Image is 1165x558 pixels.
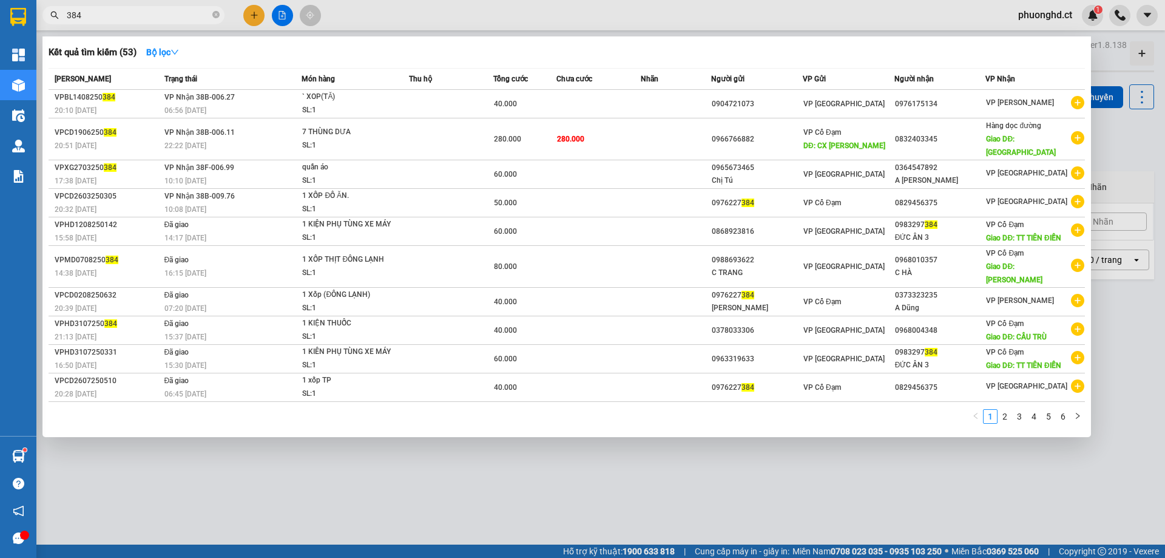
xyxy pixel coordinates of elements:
div: SL: 1 [302,231,393,245]
span: 15:30 [DATE] [164,361,206,370]
div: 1 Xốp (ĐÔNG LẠNH) [302,288,393,302]
span: Đã giao [164,291,189,299]
span: 384 [925,348,937,356]
div: VPMD0708250 [55,254,161,267]
span: 280.000 [557,135,584,143]
span: plus-circle [1071,259,1084,272]
span: VP [PERSON_NAME] [986,98,1054,107]
span: plus-circle [1071,322,1084,336]
div: C TRANG [712,267,802,279]
a: 4 [1027,410,1041,423]
span: Giao DĐ: [GEOGRAPHIC_DATA] [986,135,1056,157]
span: plus-circle [1071,96,1084,109]
span: 384 [104,163,116,172]
li: Next Page [1070,409,1085,424]
div: 0868923816 [712,225,802,238]
span: plus-circle [1071,379,1084,393]
span: left [972,412,979,420]
span: Giao DĐ: CẦU TRÙ [986,333,1047,341]
img: logo-vxr [10,8,26,26]
div: ` XOP(TĂ) [302,90,393,104]
span: 50.000 [494,199,517,207]
div: SL: 1 [302,359,393,372]
span: VP Cổ Đạm [986,220,1024,229]
span: 384 [741,291,754,299]
span: VP Nhận 38B-006.27 [164,93,235,101]
span: 384 [106,256,118,264]
div: 0373323235 [895,289,985,302]
span: Đã giao [164,319,189,328]
span: plus-circle [1071,294,1084,307]
span: 16:50 [DATE] [55,361,96,370]
li: 3 [1012,409,1027,424]
span: VP Nhận 38B-006.11 [164,128,235,137]
span: Người nhận [894,75,934,83]
span: 14:38 [DATE] [55,269,96,277]
span: [PERSON_NAME] [55,75,111,83]
div: 0966766882 [712,133,802,146]
span: search [50,11,59,19]
div: A Dũng [895,302,985,315]
span: close-circle [212,11,220,18]
div: 0963319633 [712,353,802,366]
span: Đã giao [164,376,189,385]
h3: Kết quả tìm kiếm ( 53 ) [49,46,137,59]
span: 384 [103,93,115,101]
span: 22:22 [DATE] [164,141,206,150]
sup: 1 [23,448,27,452]
span: VP [GEOGRAPHIC_DATA] [803,170,885,179]
span: 384 [741,383,754,392]
span: 06:45 [DATE] [164,390,206,398]
span: 40.000 [494,100,517,108]
div: 0968010357 [895,254,985,267]
button: right [1070,409,1085,424]
div: 0829456375 [895,381,985,394]
strong: Bộ lọc [146,47,179,57]
span: VP [GEOGRAPHIC_DATA] [803,355,885,363]
li: 4 [1027,409,1041,424]
span: Hàng dọc đường [986,121,1041,130]
span: 384 [104,319,117,328]
div: 0968004348 [895,324,985,337]
span: Giao DĐ: [PERSON_NAME] [986,262,1042,284]
span: VP Gửi [803,75,826,83]
span: 20:51 [DATE] [55,141,96,150]
span: question-circle [13,478,24,489]
li: Previous Page [968,409,983,424]
span: 384 [925,220,937,229]
div: A [PERSON_NAME] [895,174,985,187]
span: 15:58 [DATE] [55,234,96,242]
span: VP Cổ Đạm [986,319,1024,328]
span: Món hàng [302,75,335,83]
span: close-circle [212,10,220,21]
span: VP Cổ Đạm [803,199,841,207]
div: SL: 1 [302,174,393,188]
span: VP [GEOGRAPHIC_DATA] [803,100,885,108]
div: VPHD3107250331 [55,346,161,359]
span: 21:13 [DATE] [55,333,96,341]
a: 1 [984,410,997,423]
button: left [968,409,983,424]
div: 0988693622 [712,254,802,267]
div: SL: 1 [302,387,393,401]
li: 5 [1041,409,1056,424]
div: 0983297 [895,219,985,231]
div: 1 XỐP THỊT ĐÔNG LẠNH [302,253,393,267]
div: 0976227 [712,289,802,302]
button: Bộ lọcdown [137,43,189,62]
span: Đã giao [164,220,189,229]
div: SL: 1 [302,267,393,280]
span: 07:20 [DATE] [164,304,206,313]
span: 20:32 [DATE] [55,205,96,214]
span: VP Cổ Đạm [986,249,1024,257]
div: VPHD1208250142 [55,219,161,231]
div: VPCD0208250632 [55,289,161,302]
span: VP [GEOGRAPHIC_DATA] [986,197,1067,206]
span: VP [GEOGRAPHIC_DATA] [986,382,1067,390]
div: 0832403345 [895,133,985,146]
div: SL: 1 [302,104,393,117]
img: warehouse-icon [12,109,25,122]
span: 40.000 [494,383,517,392]
span: VP Nhận 38F-006.99 [164,163,234,172]
div: 0976227 [712,197,802,209]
